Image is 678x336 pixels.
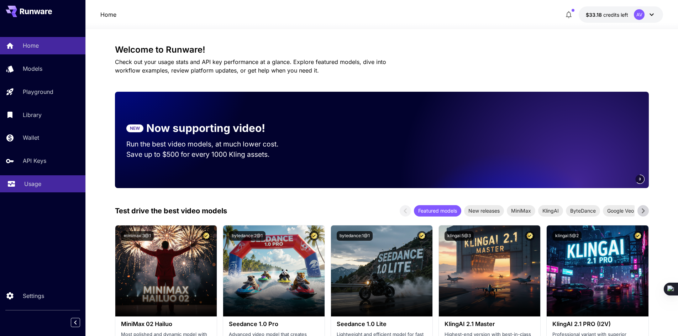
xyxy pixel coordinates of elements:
[639,176,641,182] span: 3
[566,205,600,217] div: ByteDance
[121,321,211,327] h3: MiniMax 02 Hailuo
[115,45,649,55] h3: Welcome to Runware!
[331,225,432,316] img: alt
[538,207,563,214] span: KlingAI
[507,205,535,217] div: MiniMax
[23,133,39,142] p: Wallet
[76,316,85,329] div: Collapse sidebar
[126,139,292,149] p: Run the best video models, at much lower cost.
[414,207,461,214] span: Featured models
[115,206,227,216] p: Test drive the best video models
[633,231,643,241] button: Certified Model – Vetted for best performance and includes a commercial license.
[414,205,461,217] div: Featured models
[538,205,563,217] div: KlingAI
[100,10,116,19] a: Home
[23,87,53,96] p: Playground
[464,205,504,217] div: New releases
[337,231,373,241] button: bytedance:1@1
[229,231,266,241] button: bytedance:2@1
[115,225,217,316] img: alt
[201,231,211,241] button: Certified Model – Vetted for best performance and includes a commercial license.
[121,231,154,241] button: minimax:3@1
[439,225,540,316] img: alt
[586,11,628,18] div: $33.18381
[547,225,648,316] img: alt
[464,207,504,214] span: New releases
[337,321,427,327] h3: Seedance 1.0 Lite
[445,321,535,327] h3: KlingAI 2.1 Master
[23,111,42,119] p: Library
[579,6,663,23] button: $33.18381AV
[603,12,628,18] span: credits left
[552,231,582,241] button: klingai:5@2
[130,125,140,132] p: NEW
[126,149,292,160] p: Save up to $500 for every 1000 Kling assets.
[146,120,265,136] p: Now supporting video!
[24,180,41,188] p: Usage
[229,321,319,327] h3: Seedance 1.0 Pro
[525,231,535,241] button: Certified Model – Vetted for best performance and includes a commercial license.
[115,58,386,74] span: Check out your usage stats and API key performance at a glance. Explore featured models, dive int...
[634,9,645,20] div: AV
[552,321,642,327] h3: KlingAI 2.1 PRO (I2V)
[71,318,80,327] button: Collapse sidebar
[23,156,46,165] p: API Keys
[507,207,535,214] span: MiniMax
[23,292,44,300] p: Settings
[417,231,427,241] button: Certified Model – Vetted for best performance and includes a commercial license.
[23,41,39,50] p: Home
[309,231,319,241] button: Certified Model – Vetted for best performance and includes a commercial license.
[100,10,116,19] nav: breadcrumb
[223,225,325,316] img: alt
[586,12,603,18] span: $33.18
[566,207,600,214] span: ByteDance
[603,207,638,214] span: Google Veo
[445,231,474,241] button: klingai:5@3
[603,205,638,217] div: Google Veo
[23,64,42,73] p: Models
